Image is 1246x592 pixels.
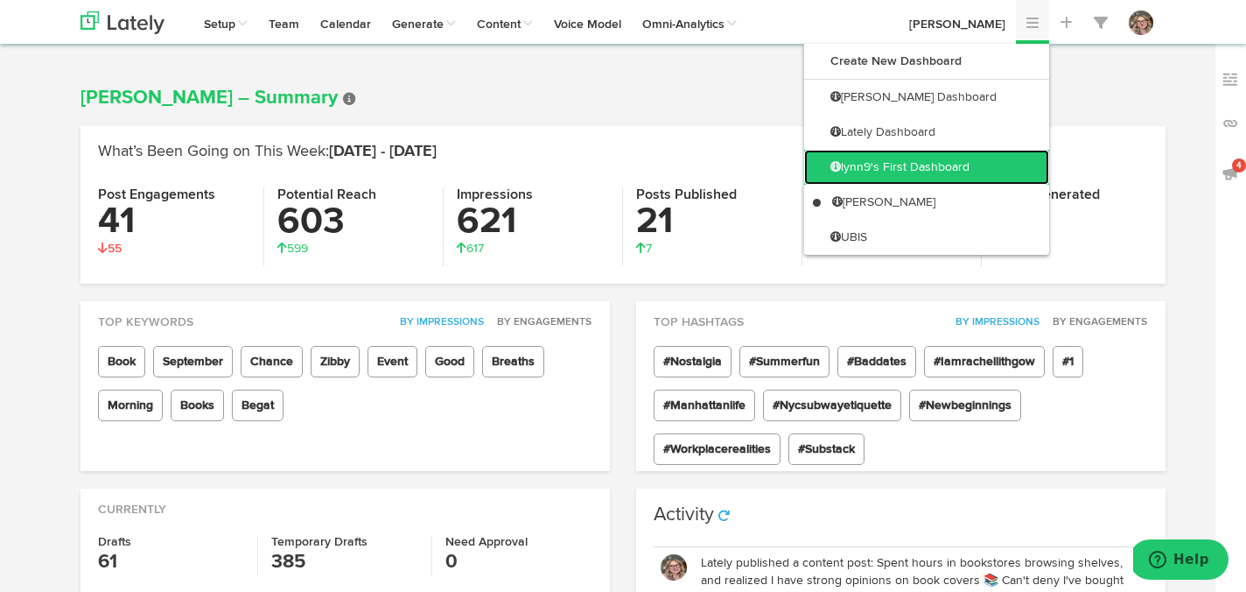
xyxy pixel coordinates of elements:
img: logo_lately_bg_light.svg [80,11,164,34]
h3: 61 [98,548,244,576]
span: 4 [1232,159,1246,173]
span: #Summerfun [739,346,829,377]
div: Top Hashtags [636,301,1165,331]
span: 7 [636,243,652,255]
div: Currently [80,489,610,518]
span: #Iamrachellithgow [924,346,1045,377]
span: Begat [232,390,283,421]
span: #Nycsubwayetiquette [763,390,901,421]
h3: 0 [445,548,592,576]
span: [DATE] - [DATE] [329,144,437,159]
a: Create New Dashboard [804,44,1049,79]
img: links_off.svg [1221,115,1239,132]
h3: 385 [271,548,417,576]
button: By Engagements [487,314,592,331]
span: Chance [241,346,303,377]
span: Zibby [311,346,360,377]
h4: Drafts [98,536,244,548]
img: announcements_off.svg [1221,165,1239,182]
h4: Need Approval [445,536,592,548]
span: #Baddates [837,346,916,377]
span: Event [367,346,417,377]
a: [PERSON_NAME] Dashboard [804,80,1049,115]
h4: Impressions [457,187,609,203]
a: [PERSON_NAME] [804,185,1049,220]
h3: 621 [457,203,609,240]
button: By Impressions [946,314,1040,331]
h3: 51 [995,203,1148,240]
span: #Nostalgia [654,346,731,377]
h3: 603 [277,203,430,240]
h4: Potential Reach [277,187,430,203]
h3: 21 [636,203,788,240]
img: keywords_off.svg [1221,71,1239,88]
span: Morning [98,390,163,421]
a: lynn9's First Dashboard [804,150,1049,185]
span: 55 [98,243,122,255]
h1: [PERSON_NAME] – Summary [80,88,1165,109]
span: Breaths [482,346,544,377]
span: Books [171,390,224,421]
h4: Posts Generated [995,187,1148,203]
h4: Post Engagements [98,187,250,203]
button: By Impressions [390,314,485,331]
iframe: Opens a widget where you can find more information [1133,539,1228,583]
h4: Posts Published [636,187,788,203]
span: #Substack [788,433,864,465]
span: #1 [1053,346,1083,377]
h3: Activity [654,505,714,525]
img: OhcUycdS6u5e6MDkMfFl [661,554,687,581]
div: Top Keywords [80,301,610,331]
span: #Newbeginnings [909,390,1021,421]
span: #Manhattanlife [654,390,755,421]
h3: 41 [98,203,250,240]
a: UBIS [804,220,1049,255]
h4: Temporary Drafts [271,536,417,548]
span: September [153,346,233,377]
b: Create New Dashboard [830,55,962,67]
span: Book [98,346,145,377]
a: Lately Dashboard [804,115,1049,150]
img: OhcUycdS6u5e6MDkMfFl [1129,11,1153,35]
h2: What’s Been Going on This Week: [98,144,1148,161]
span: #Workplacerealities [654,433,780,465]
span: 617 [457,243,484,255]
button: By Engagements [1043,314,1148,331]
span: 599 [277,243,308,255]
span: Good [425,346,474,377]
